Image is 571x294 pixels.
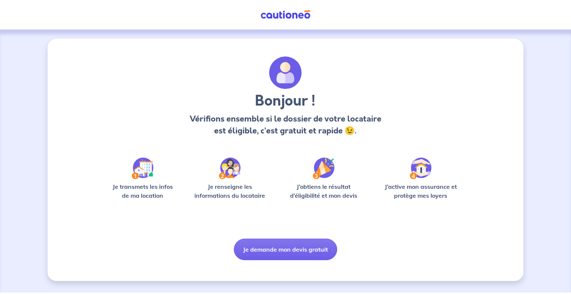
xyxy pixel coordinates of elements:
p: Vérifions ensemble si le dossier de votre locataire est éligible, c’est gratuit et rapide 😉. [187,113,383,137]
img: /static/f3e743aab9439237c3e2196e4328bba9/Step-3.svg [313,158,335,179]
h3: Bonjour ! [187,92,383,110]
p: Je transmets les infos de ma location [107,182,178,200]
button: Je demande mon devis gratuit [234,239,337,260]
p: J’active mon assurance et protège mes loyers [377,182,464,200]
img: archivate [269,56,302,89]
img: /static/bfff1cf634d835d9112899e6a3df1a5d/Step-4.svg [410,158,432,179]
img: Cautioneo [258,10,313,19]
img: /static/c0a346edaed446bb123850d2d04ad552/Step-2.svg [219,158,241,179]
img: /static/90a569abe86eec82015bcaae536bd8e6/Step-1.svg [132,158,154,179]
p: J’obtiens le résultat d’éligibilité et mon devis [282,182,366,200]
p: Je renseigne les informations du locataire [190,182,270,200]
